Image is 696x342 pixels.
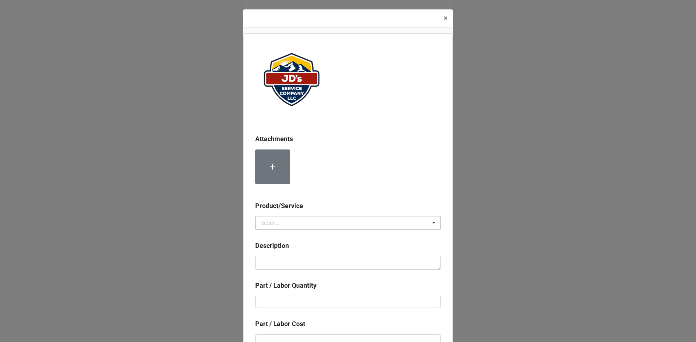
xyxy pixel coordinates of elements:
[255,201,303,211] label: Product/Service
[255,280,316,291] label: Part / Labor Quantity
[444,14,448,22] span: ×
[261,220,280,225] div: Select ...
[255,134,293,144] label: Attachments
[255,241,289,251] label: Description
[255,45,328,114] img: ePqffAuANl%2FJDServiceCoLogo_website.png
[255,319,305,329] label: Part / Labor Cost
